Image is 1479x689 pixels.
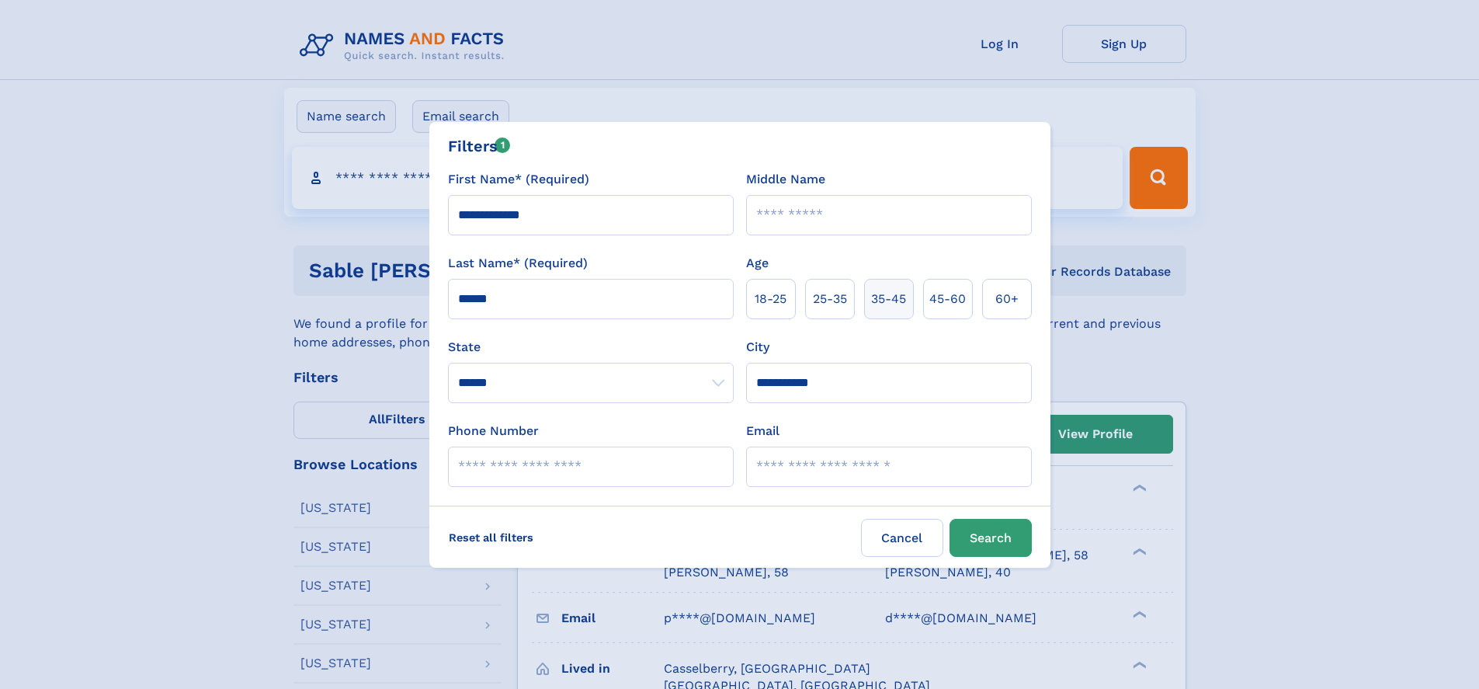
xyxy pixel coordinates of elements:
[448,254,588,273] label: Last Name* (Required)
[439,519,543,556] label: Reset all filters
[995,290,1019,308] span: 60+
[755,290,786,308] span: 18‑25
[448,338,734,357] label: State
[929,290,966,308] span: 45‑60
[950,519,1032,557] button: Search
[813,290,847,308] span: 25‑35
[871,290,906,308] span: 35‑45
[746,338,769,357] label: City
[448,134,511,158] div: Filters
[746,422,779,440] label: Email
[448,170,589,189] label: First Name* (Required)
[746,254,769,273] label: Age
[448,422,539,440] label: Phone Number
[861,519,943,557] label: Cancel
[746,170,825,189] label: Middle Name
